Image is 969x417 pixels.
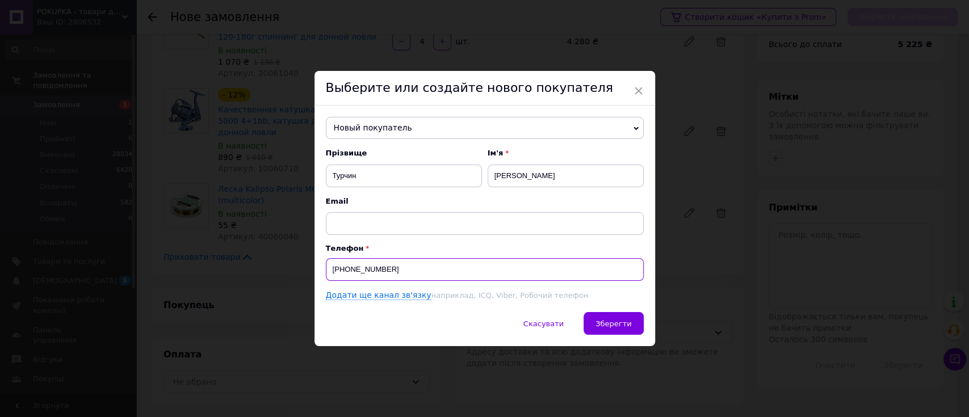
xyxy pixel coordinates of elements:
div: Выберите или создайте нового покупателя [314,71,655,106]
input: Наприклад: Іванов [326,165,482,187]
span: наприклад, ICQ, Viber, Робочий телефон [431,291,588,300]
p: Телефон [326,244,644,252]
button: Скасувати [511,312,576,335]
a: Додати ще канал зв'язку [326,290,431,300]
span: Новый покупатель [326,117,644,140]
input: +38 096 0000000 [326,258,644,281]
span: Прізвище [326,148,482,158]
span: Email [326,196,644,207]
span: Ім'я [488,148,644,158]
span: × [634,81,644,100]
button: Зберегти [584,312,643,335]
span: Зберегти [595,319,631,328]
input: Наприклад: Іван [488,165,644,187]
span: Скасувати [523,319,564,328]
